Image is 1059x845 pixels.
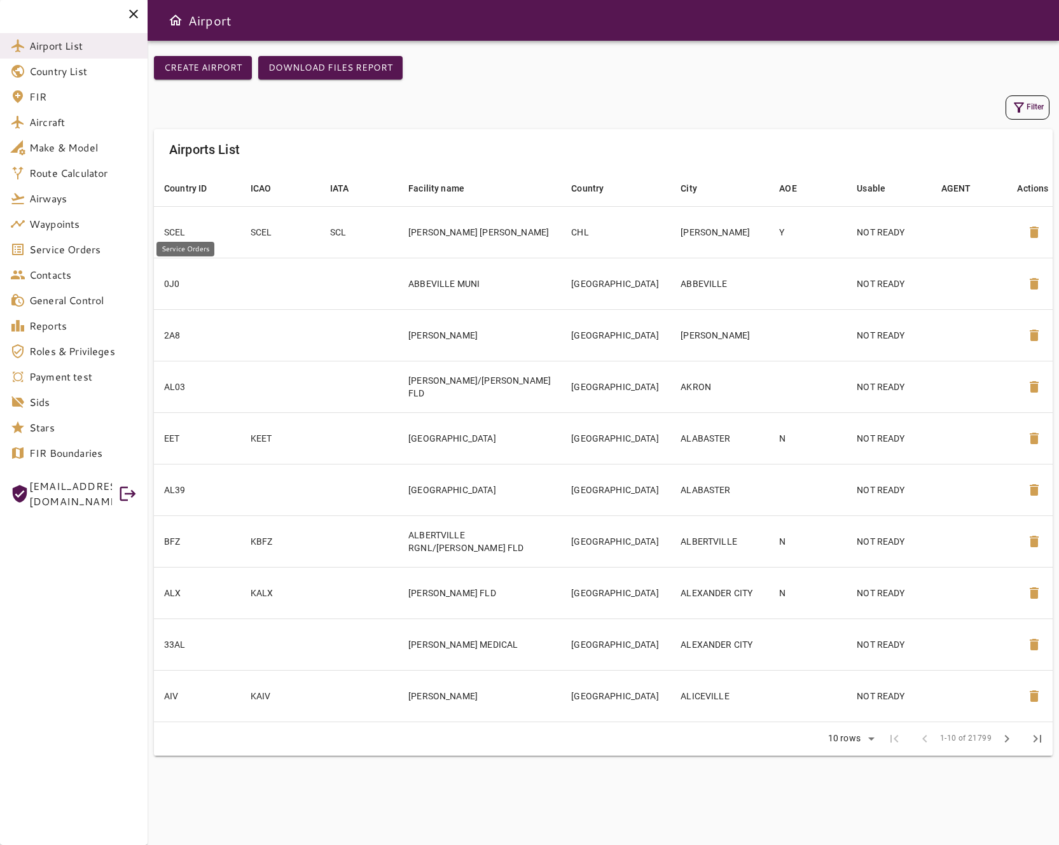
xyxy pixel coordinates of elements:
[29,64,137,79] span: Country List
[857,484,920,496] p: NOT READY
[29,191,137,206] span: Airways
[1022,723,1053,754] span: Last Page
[670,515,769,567] td: ALBERTVILLE
[1019,269,1049,299] button: Delete Airport
[941,181,971,196] div: AGENT
[154,567,240,618] td: ALX
[164,181,207,196] div: Country ID
[154,56,252,80] button: Create airport
[29,165,137,181] span: Route Calculator
[561,309,670,361] td: [GEOGRAPHIC_DATA]
[681,181,697,196] div: City
[670,206,769,258] td: [PERSON_NAME]
[561,567,670,618] td: [GEOGRAPHIC_DATA]
[29,242,137,257] span: Service Orders
[999,731,1014,746] span: chevron_right
[240,567,320,618] td: KALX
[1019,423,1049,454] button: Delete Airport
[29,369,137,384] span: Payment test
[251,181,272,196] div: ICAO
[670,567,769,618] td: ALEXANDER CITY
[163,8,188,33] button: Open drawer
[670,412,769,464] td: ALABASTER
[154,309,240,361] td: 2A8
[857,329,920,342] p: NOT READY
[561,258,670,309] td: [GEOGRAPHIC_DATA]
[561,515,670,567] td: [GEOGRAPHIC_DATA]
[330,181,366,196] span: IATA
[1019,475,1049,505] button: Delete Airport
[330,181,349,196] div: IATA
[1019,217,1049,248] button: Delete Airport
[670,464,769,515] td: ALABASTER
[240,670,320,722] td: KAIV
[240,206,320,258] td: SCEL
[857,690,920,702] p: NOT READY
[398,618,561,670] td: [PERSON_NAME] MEDICAL
[320,206,398,258] td: SCL
[825,733,864,744] div: 10 rows
[571,181,620,196] span: Country
[29,115,137,130] span: Aircraft
[29,395,137,410] span: Sids
[408,181,464,196] div: Facility name
[769,515,847,567] td: N
[561,412,670,464] td: [GEOGRAPHIC_DATA]
[857,381,920,393] p: NOT READY
[670,361,769,412] td: AKRON
[857,181,885,196] div: Usable
[1019,320,1049,351] button: Delete Airport
[1019,578,1049,608] button: Delete Airport
[398,464,561,515] td: [GEOGRAPHIC_DATA]
[29,344,137,359] span: Roles & Privileges
[154,618,240,670] td: 33AL
[398,258,561,309] td: ABBEVILLE MUNI
[857,226,920,239] p: NOT READY
[1027,379,1042,395] span: delete
[29,293,137,308] span: General Control
[251,181,288,196] span: ICAO
[670,618,769,670] td: ALEXANDER CITY
[154,515,240,567] td: BFZ
[769,412,847,464] td: N
[240,515,320,567] td: KBFZ
[561,670,670,722] td: [GEOGRAPHIC_DATA]
[571,181,604,196] div: Country
[29,89,137,104] span: FIR
[169,139,240,160] h6: Airports List
[1027,534,1042,549] span: delete
[670,670,769,722] td: ALICEVILLE
[1019,629,1049,660] button: Delete Airport
[408,181,481,196] span: Facility name
[857,638,920,651] p: NOT READY
[154,412,240,464] td: EET
[398,670,561,722] td: [PERSON_NAME]
[398,361,561,412] td: [PERSON_NAME]/[PERSON_NAME] FLD
[681,181,714,196] span: City
[398,412,561,464] td: [GEOGRAPHIC_DATA]
[1019,681,1049,711] button: Delete Airport
[29,140,137,155] span: Make & Model
[29,420,137,435] span: Stars
[154,464,240,515] td: AL39
[940,732,992,745] span: 1-10 of 21799
[154,361,240,412] td: AL03
[240,412,320,464] td: KEET
[29,445,137,461] span: FIR Boundaries
[1027,688,1042,704] span: delete
[1030,731,1045,746] span: last_page
[29,318,137,333] span: Reports
[820,729,879,748] div: 10 rows
[1027,482,1042,498] span: delete
[156,242,214,256] div: Service Orders
[857,432,920,445] p: NOT READY
[910,723,940,754] span: Previous Page
[154,206,240,258] td: SCEL
[561,206,670,258] td: CHL
[29,267,137,283] span: Contacts
[154,670,240,722] td: AIV
[1027,225,1042,240] span: delete
[1027,431,1042,446] span: delete
[398,206,561,258] td: [PERSON_NAME] [PERSON_NAME]
[164,181,224,196] span: Country ID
